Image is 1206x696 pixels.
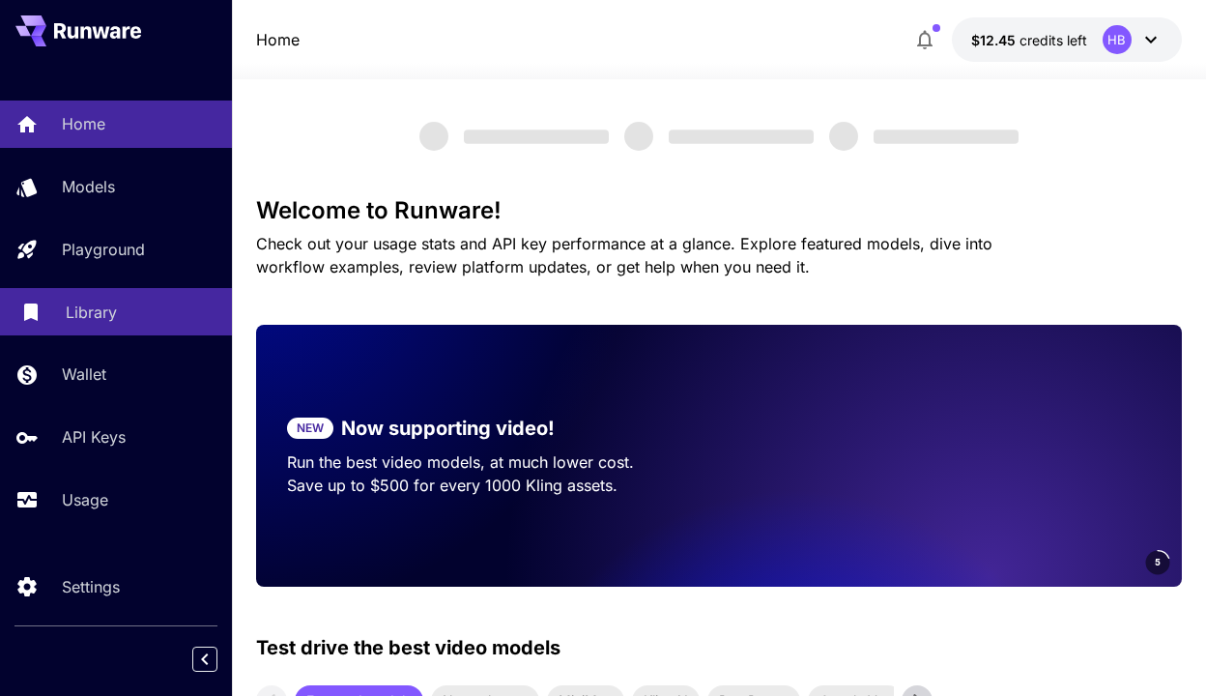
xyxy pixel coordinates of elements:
[62,488,108,511] p: Usage
[971,32,1019,48] span: $12.45
[256,28,300,51] nav: breadcrumb
[287,474,688,497] p: Save up to $500 for every 1000 Kling assets.
[1019,32,1087,48] span: credits left
[62,425,126,449] p: API Keys
[62,112,105,135] p: Home
[971,30,1087,50] div: $12.44798
[256,234,992,276] span: Check out your usage stats and API key performance at a glance. Explore featured models, dive int...
[341,414,555,443] p: Now supporting video!
[1103,25,1132,54] div: HB
[287,450,688,474] p: Run the best video models, at much lower cost.
[66,301,117,324] p: Library
[297,420,324,437] p: NEW
[207,642,232,677] div: Collapse sidebar
[62,362,106,386] p: Wallet
[62,575,120,598] p: Settings
[256,197,1182,224] h3: Welcome to Runware!
[952,17,1182,62] button: $12.44798HB
[256,28,300,51] a: Home
[192,647,217,672] button: Collapse sidebar
[1155,555,1161,569] span: 5
[62,175,115,198] p: Models
[256,633,560,662] p: Test drive the best video models
[62,238,145,261] p: Playground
